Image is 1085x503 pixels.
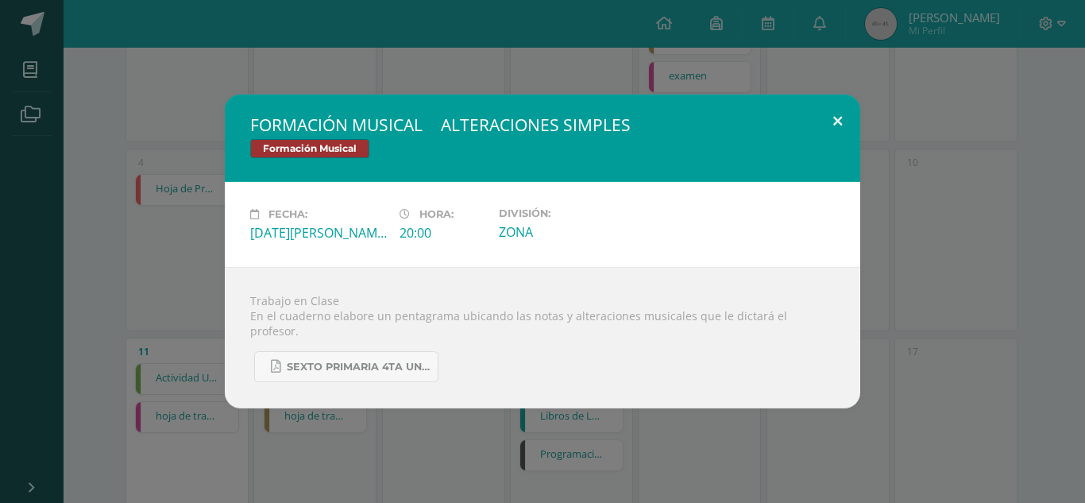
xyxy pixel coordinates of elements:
a: SEXTO PRIMARIA 4TA UNIDAD.pdf [254,351,438,382]
span: Hora: [419,208,454,220]
h2: FORMACIÓN MUSICAL  ALTERACIONES SIMPLES [250,114,835,136]
label: División: [499,207,635,219]
div: Trabajo en Clase En el cuaderno elabore un pentagrama ubicando las notas y alteraciones musicales... [225,267,860,408]
div: 20:00 [400,224,486,242]
span: SEXTO PRIMARIA 4TA UNIDAD.pdf [287,361,430,373]
button: Close (Esc) [815,95,860,149]
div: ZONA [499,223,635,241]
div: [DATE][PERSON_NAME] [250,224,387,242]
span: Fecha: [268,208,307,220]
span: Formación Musical [250,139,369,158]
